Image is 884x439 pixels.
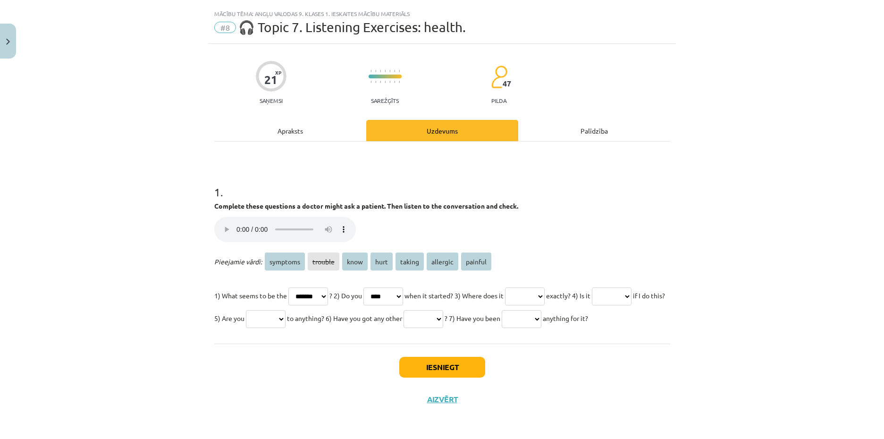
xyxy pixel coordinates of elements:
img: icon-short-line-57e1e144782c952c97e751825c79c345078a6d821885a25fce030b3d8c18986b.svg [370,70,371,72]
span: symptoms [265,253,305,270]
button: Aizvērt [424,395,460,404]
audio: Jūsu pārlūkprogramma neatbalsta audio atskaņotāju. [214,217,356,242]
span: anything for it? [543,314,588,322]
img: icon-short-line-57e1e144782c952c97e751825c79c345078a6d821885a25fce030b3d8c18986b.svg [380,81,381,83]
img: icon-close-lesson-0947bae3869378f0d4975bcd49f059093ad1ed9edebbc8119c70593378902aed.svg [6,39,10,45]
p: Saņemsi [256,97,286,104]
img: icon-short-line-57e1e144782c952c97e751825c79c345078a6d821885a25fce030b3d8c18986b.svg [399,70,400,72]
div: Apraksts [214,120,366,141]
span: 1) What seems to be the [214,291,287,300]
span: ? 7) Have you been [445,314,500,322]
img: icon-short-line-57e1e144782c952c97e751825c79c345078a6d821885a25fce030b3d8c18986b.svg [389,70,390,72]
span: hurt [370,253,393,270]
img: icon-short-line-57e1e144782c952c97e751825c79c345078a6d821885a25fce030b3d8c18986b.svg [380,70,381,72]
img: icon-short-line-57e1e144782c952c97e751825c79c345078a6d821885a25fce030b3d8c18986b.svg [370,81,371,83]
img: icon-short-line-57e1e144782c952c97e751825c79c345078a6d821885a25fce030b3d8c18986b.svg [375,70,376,72]
img: icon-short-line-57e1e144782c952c97e751825c79c345078a6d821885a25fce030b3d8c18986b.svg [389,81,390,83]
span: know [342,253,368,270]
h1: 1 . [214,169,670,198]
span: Pieejamie vārdi: [214,257,262,266]
img: icon-short-line-57e1e144782c952c97e751825c79c345078a6d821885a25fce030b3d8c18986b.svg [394,81,395,83]
span: allergic [427,253,458,270]
span: 🎧 Topic 7. Listening Exercises: health. [238,19,466,35]
span: #8 [214,22,236,33]
div: 21 [264,73,278,86]
span: taking [396,253,424,270]
button: Iesniegt [399,357,485,378]
img: icon-short-line-57e1e144782c952c97e751825c79c345078a6d821885a25fce030b3d8c18986b.svg [375,81,376,83]
div: Uzdevums [366,120,518,141]
strong: Complete these questions a doctor might ask a patient. Then listen to the conversation and check. [214,202,518,210]
div: Palīdzība [518,120,670,141]
span: XP [275,70,281,75]
div: Mācību tēma: Angļu valodas 9. klases 1. ieskaites mācību materiāls [214,10,670,17]
span: 47 [503,79,511,88]
p: pilda [491,97,506,104]
span: trouble [308,253,339,270]
img: icon-short-line-57e1e144782c952c97e751825c79c345078a6d821885a25fce030b3d8c18986b.svg [394,70,395,72]
img: students-c634bb4e5e11cddfef0936a35e636f08e4e9abd3cc4e673bd6f9a4125e45ecb1.svg [491,65,507,89]
span: ? 2) Do you [329,291,362,300]
span: painful [461,253,491,270]
span: to anything? 6) Have you got any other [287,314,402,322]
img: icon-short-line-57e1e144782c952c97e751825c79c345078a6d821885a25fce030b3d8c18986b.svg [385,81,386,83]
span: when it started? 3) Where does it [404,291,504,300]
img: icon-short-line-57e1e144782c952c97e751825c79c345078a6d821885a25fce030b3d8c18986b.svg [385,70,386,72]
span: exactly? 4) Is it [546,291,590,300]
p: Sarežģīts [371,97,399,104]
img: icon-short-line-57e1e144782c952c97e751825c79c345078a6d821885a25fce030b3d8c18986b.svg [399,81,400,83]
